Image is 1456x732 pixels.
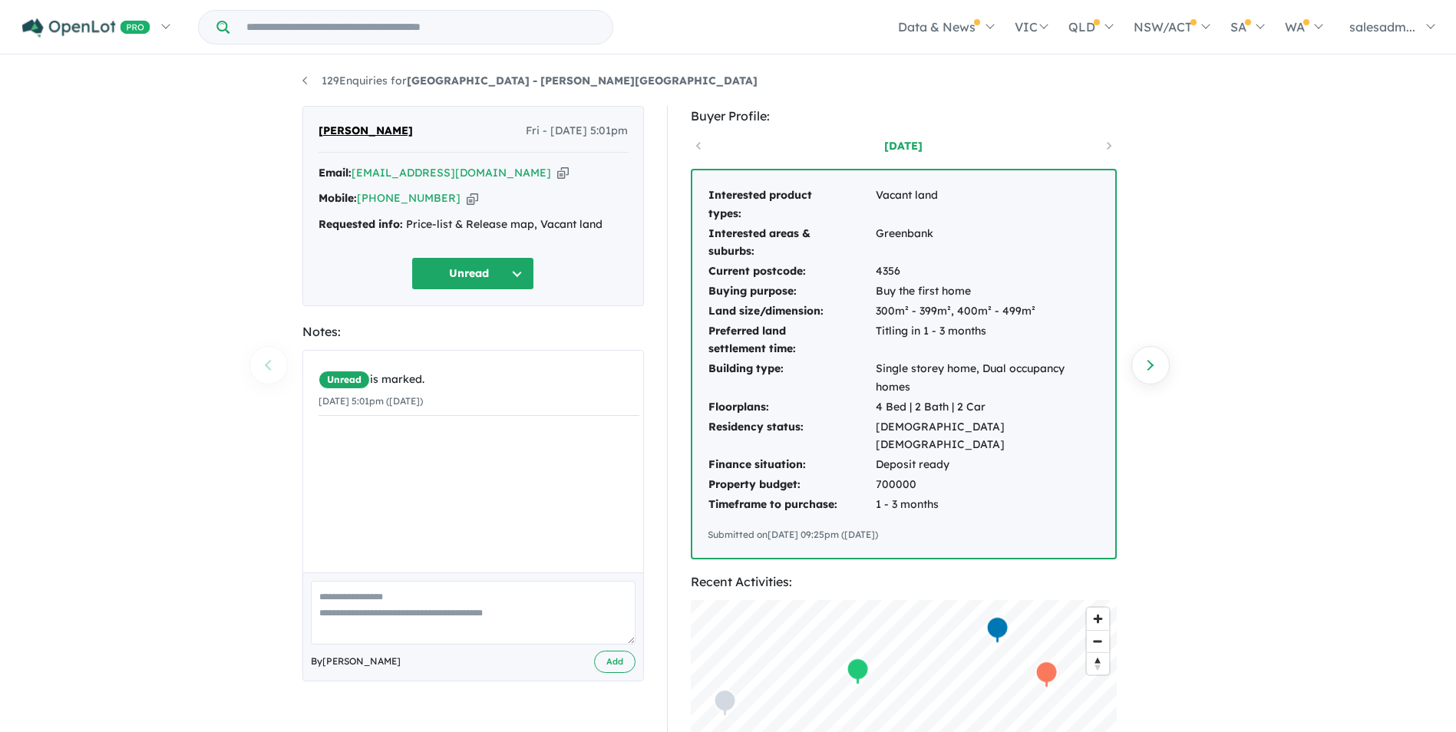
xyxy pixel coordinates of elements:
td: Floorplans: [708,397,875,417]
strong: Requested info: [319,217,403,231]
strong: Email: [319,166,352,180]
div: Notes: [302,321,644,342]
div: Recent Activities: [691,572,1117,592]
td: Residency status: [708,417,875,456]
strong: [GEOGRAPHIC_DATA] - [PERSON_NAME][GEOGRAPHIC_DATA] [407,74,758,87]
td: Land size/dimension: [708,302,875,321]
nav: breadcrumb [302,72,1154,91]
div: Map marker [986,615,1009,644]
button: Add [594,651,636,673]
button: Unread [411,257,534,290]
span: [PERSON_NAME] [319,122,413,140]
td: Single storey home, Dual occupancy homes [875,359,1100,397]
div: Buyer Profile: [691,106,1117,127]
td: Preferred land settlement time: [708,321,875,360]
td: Deposit ready [875,455,1100,475]
div: Map marker [846,657,869,685]
td: Interested product types: [708,186,875,224]
input: Try estate name, suburb, builder or developer [233,11,609,44]
td: 300m² - 399m², 400m² - 499m² [875,302,1100,321]
div: Submitted on [DATE] 09:25pm ([DATE]) [708,527,1100,542]
td: Timeframe to purchase: [708,495,875,515]
td: Finance situation: [708,455,875,475]
button: Copy [557,165,569,181]
a: [DATE] [838,138,969,153]
td: Greenbank [875,224,1100,262]
td: [DEMOGRAPHIC_DATA] [DEMOGRAPHIC_DATA] [875,417,1100,456]
td: 700000 [875,475,1100,495]
td: Vacant land [875,186,1100,224]
div: Map marker [713,688,736,717]
span: Zoom out [1087,631,1109,652]
button: Zoom out [1087,630,1109,652]
a: [PHONE_NUMBER] [357,191,461,205]
span: salesadm... [1349,19,1415,35]
div: Map marker [1035,660,1058,688]
a: 129Enquiries for[GEOGRAPHIC_DATA] - [PERSON_NAME][GEOGRAPHIC_DATA] [302,74,758,87]
td: 4356 [875,262,1100,282]
td: 1 - 3 months [875,495,1100,515]
td: Titling in 1 - 3 months [875,321,1100,360]
img: Openlot PRO Logo White [22,18,150,38]
span: By [PERSON_NAME] [311,654,401,669]
td: 4 Bed | 2 Bath | 2 Car [875,397,1100,417]
span: Fri - [DATE] 5:01pm [526,122,628,140]
td: Current postcode: [708,262,875,282]
button: Zoom in [1087,608,1109,630]
div: Price-list & Release map, Vacant land [319,216,628,234]
button: Copy [467,190,478,206]
td: Building type: [708,359,875,397]
small: [DATE] 5:01pm ([DATE]) [319,395,423,407]
a: [EMAIL_ADDRESS][DOMAIN_NAME] [352,166,551,180]
strong: Mobile: [319,191,357,205]
button: Reset bearing to north [1087,652,1109,674]
td: Buying purpose: [708,282,875,302]
td: Buy the first home [875,282,1100,302]
span: Unread [319,371,370,389]
td: Interested areas & suburbs: [708,224,875,262]
div: is marked. [319,371,639,389]
td: Property budget: [708,475,875,495]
